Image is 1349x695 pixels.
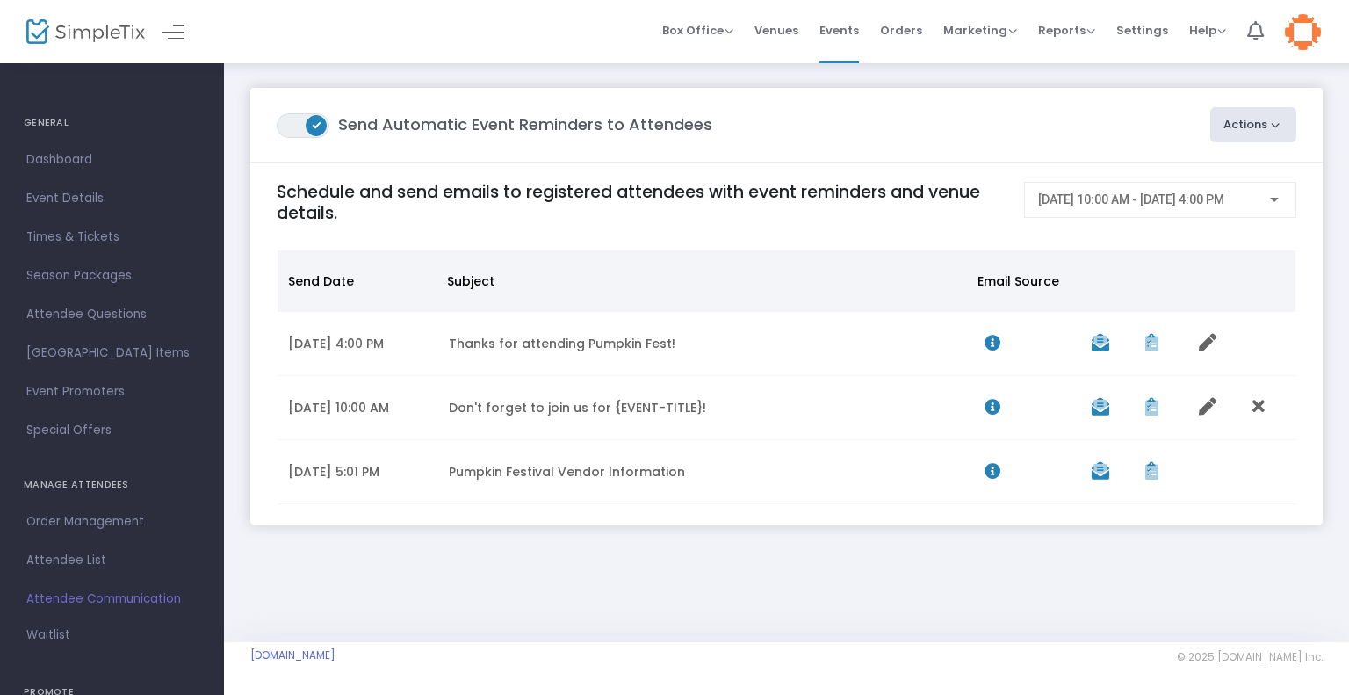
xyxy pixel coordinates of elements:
[438,312,974,376] td: Thanks for attending Pumpkin Fest!
[1038,192,1224,206] span: [DATE] 10:00 AM - [DATE] 4:00 PM
[1116,8,1168,53] span: Settings
[26,187,198,210] span: Event Details
[1038,22,1095,39] span: Reports
[288,335,384,352] span: [DATE] 4:00 PM
[436,250,967,312] th: Subject
[277,112,712,138] m-panel-title: Send Automatic Event Reminders to Attendees
[26,264,198,287] span: Season Packages
[26,303,198,326] span: Attendee Questions
[26,419,198,442] span: Special Offers
[24,467,200,503] h4: MANAGE ATTENDEES
[26,226,198,249] span: Times & Tickets
[880,8,922,53] span: Orders
[26,510,198,533] span: Order Management
[967,250,1073,312] th: Email Source
[277,182,1007,223] h4: Schedule and send emails to registered attendees with event reminders and venue details.
[24,105,200,141] h4: GENERAL
[26,549,198,572] span: Attendee List
[26,380,198,403] span: Event Promoters
[438,376,974,440] td: Don't forget to join us for {EVENT-TITLE}!
[26,626,70,644] span: Waitlist
[662,22,733,39] span: Box Office
[26,148,198,171] span: Dashboard
[1210,107,1297,142] button: Actions
[1189,22,1226,39] span: Help
[288,463,379,481] span: [DATE] 5:01 PM
[26,342,198,365] span: [GEOGRAPHIC_DATA] Items
[943,22,1017,39] span: Marketing
[819,8,859,53] span: Events
[278,250,436,312] th: Send Date
[26,588,198,611] span: Attendee Communication
[313,119,321,128] span: ON
[278,250,1295,504] div: Data table
[250,648,335,662] a: [DOMAIN_NAME]
[288,399,389,416] span: [DATE] 10:00 AM
[754,8,798,53] span: Venues
[1177,650,1323,664] span: © 2025 [DOMAIN_NAME] Inc.
[438,440,974,504] td: Pumpkin Festival Vendor Information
